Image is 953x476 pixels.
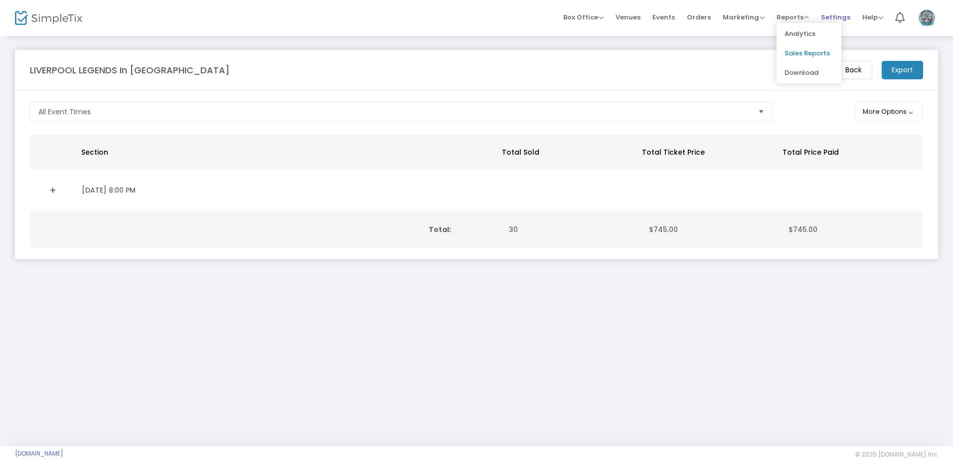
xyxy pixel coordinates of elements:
[821,4,850,30] span: Settings
[862,12,883,22] span: Help
[855,102,923,122] button: More Options
[76,170,499,211] td: [DATE] 8:00 PM
[15,450,63,458] a: [DOMAIN_NAME]
[783,147,839,157] span: Total Price Paid
[835,61,872,79] m-button: Back
[616,4,640,30] span: Venues
[855,451,938,459] span: © 2025 [DOMAIN_NAME] Inc.
[777,12,809,22] span: Reports
[563,12,604,22] span: Box Office
[496,135,636,170] th: Total Sold
[30,135,923,211] div: Data table
[687,4,711,30] span: Orders
[652,4,675,30] span: Events
[789,225,817,235] span: $745.00
[777,63,841,82] li: Download
[649,225,678,235] span: $745.00
[36,182,70,198] a: Expand Details
[754,102,768,121] button: Select
[429,225,451,235] b: Total:
[30,63,230,77] m-panel-title: LIVERPOOL LEGENDS In [GEOGRAPHIC_DATA]
[38,107,91,117] span: All Event Times
[30,212,923,247] div: Data table
[882,61,923,79] m-button: Export
[509,225,518,235] span: 30
[777,43,841,63] li: Sales Reports
[75,135,496,170] th: Section
[642,147,705,157] span: Total Ticket Price
[777,24,841,43] li: Analytics
[723,12,765,22] span: Marketing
